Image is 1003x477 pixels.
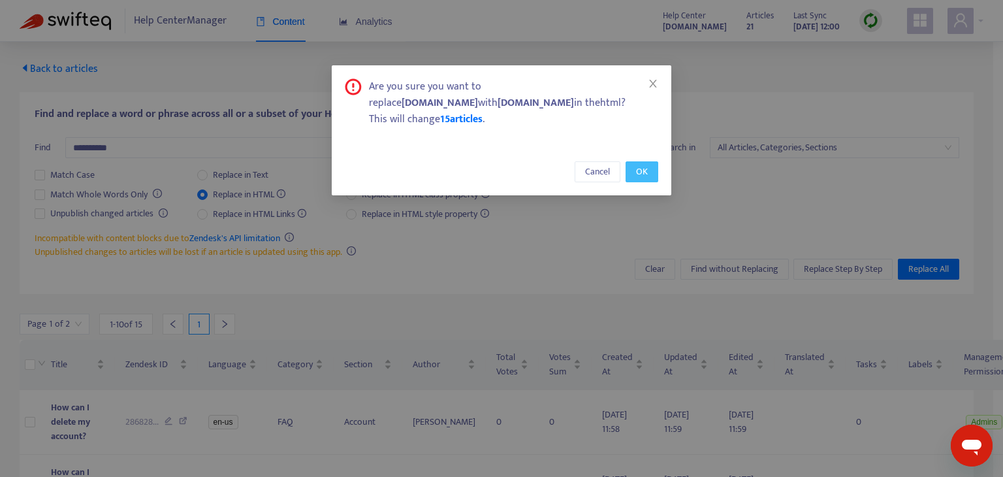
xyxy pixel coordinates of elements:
button: Close [646,76,660,91]
button: OK [626,161,658,182]
span: 15 articles [440,110,483,128]
iframe: Knop om het berichtenvenster te openen [951,425,993,467]
div: This will change . [369,111,658,127]
b: [DOMAIN_NAME] [402,94,478,112]
button: Cancel [575,161,620,182]
b: [DOMAIN_NAME] [498,94,574,112]
div: Are you sure you want to replace with in the html ? [369,78,658,111]
span: OK [636,165,648,179]
span: close [648,78,658,89]
span: Cancel [585,165,610,179]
